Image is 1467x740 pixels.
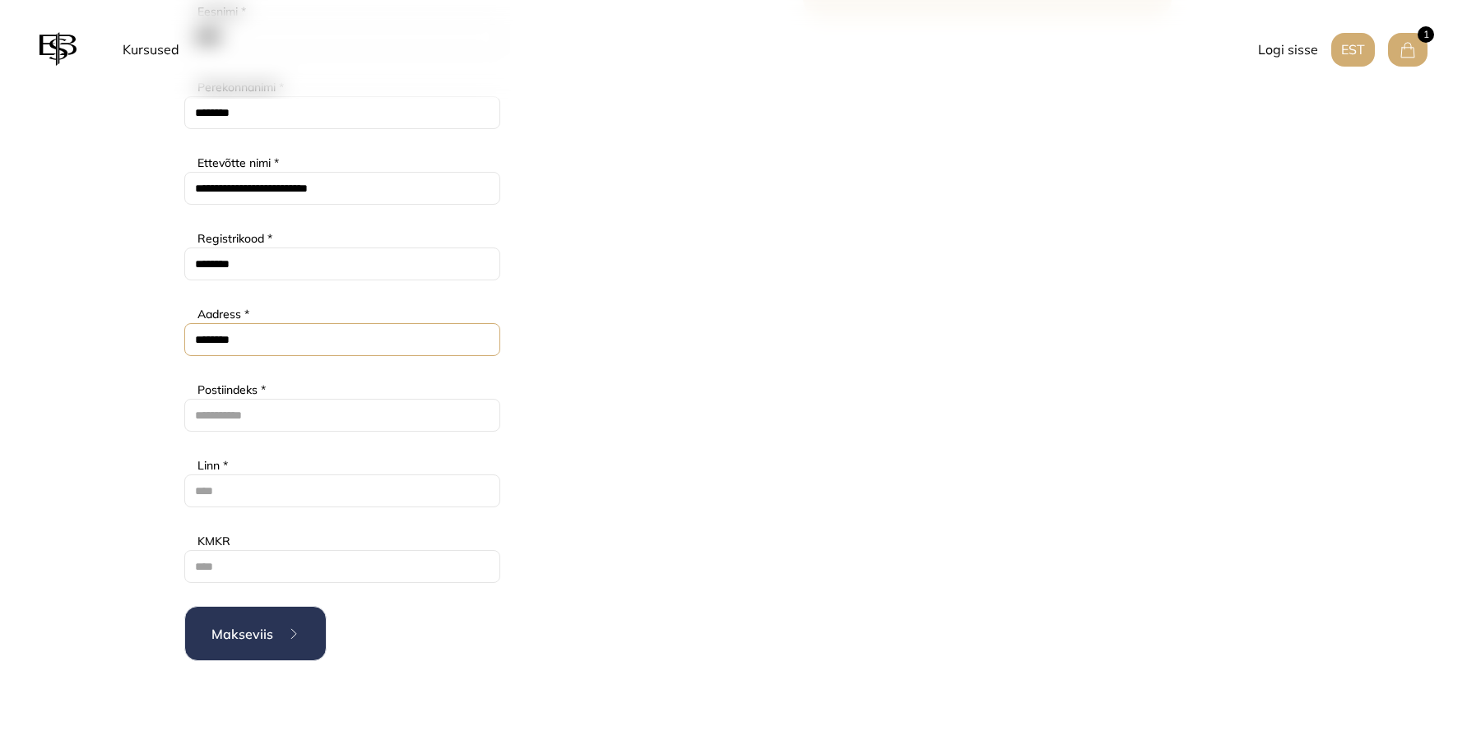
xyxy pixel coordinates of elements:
button: 1 [1388,33,1428,67]
label: Linn [197,458,228,473]
button: EST [1331,33,1375,67]
img: EBS logo [39,30,77,69]
a: Kursused [116,33,186,66]
button: Logi sisse [1258,33,1318,67]
small: 1 [1418,26,1434,43]
label: Aadress [197,307,249,321]
label: Ettevõtte nimi [197,155,279,170]
label: Registrikood [197,231,272,246]
label: KMKR [197,534,230,548]
label: Postiindeks [197,382,266,397]
button: Makseviis [184,606,327,661]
